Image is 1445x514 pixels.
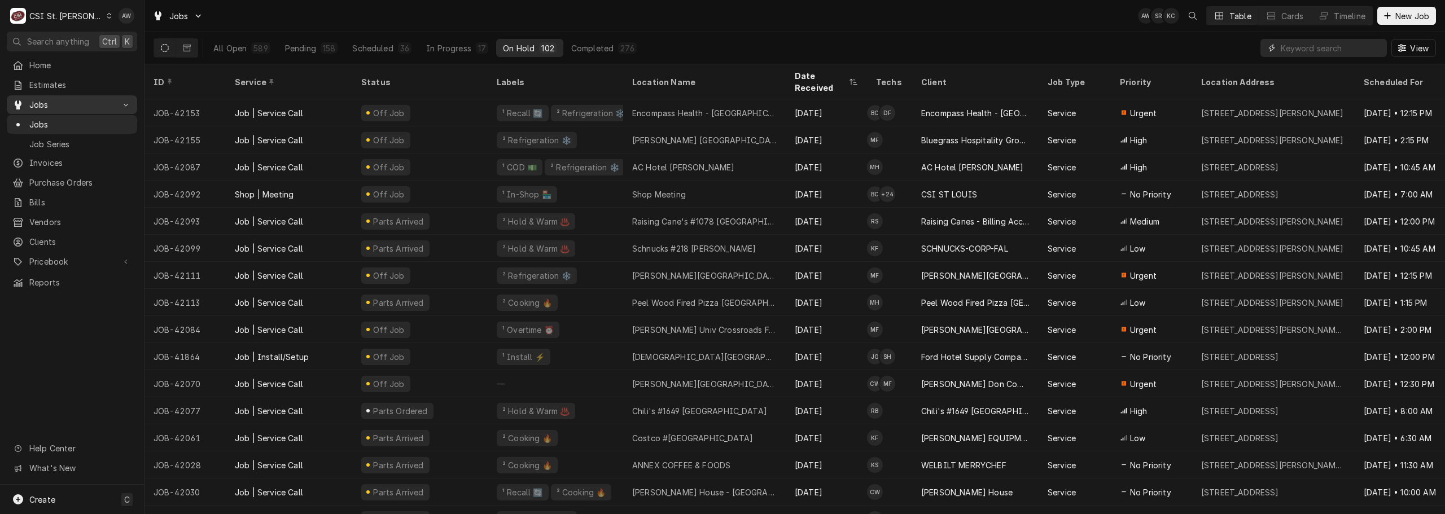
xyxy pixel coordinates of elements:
div: Steve Heppermann's Avatar [879,349,895,364]
div: Ryan Bietchert's Avatar [867,403,883,419]
span: High [1130,405,1148,417]
span: No Priority [1130,459,1171,471]
a: Go to Jobs [148,7,208,25]
div: [PERSON_NAME] [GEOGRAPHIC_DATA] [632,134,777,146]
div: [STREET_ADDRESS][PERSON_NAME] [1201,297,1344,309]
div: CW [867,376,883,392]
div: Peel Wood Fired Pizza [GEOGRAPHIC_DATA] [632,297,777,309]
div: JOB-42113 [144,289,226,316]
a: Go to Jobs [7,95,137,114]
div: AC Hotel [PERSON_NAME] [632,161,735,173]
div: Kevin Floyd's Avatar [867,240,883,256]
div: [PERSON_NAME][GEOGRAPHIC_DATA] [632,270,777,282]
div: [PERSON_NAME] Univ Crossroads Food Court [632,324,777,336]
input: Keyword search [1281,39,1381,57]
div: Date Received [795,70,847,94]
div: [DATE] [786,343,867,370]
a: Bills [7,193,137,212]
div: ² Refrigeration ❄️ [555,107,627,119]
div: Client [921,76,1027,88]
div: Completed [571,42,614,54]
a: Purchase Orders [7,173,137,192]
span: High [1130,161,1148,173]
div: Job Type [1048,76,1102,88]
div: Raising Cane's #1078 [GEOGRAPHIC_DATA] [632,216,777,227]
div: JOB-42030 [144,478,226,506]
div: ² Hold & Warm ♨️ [501,405,571,417]
div: Shop | Meeting [235,188,294,200]
div: Parts Arrived [372,459,425,471]
div: Encompass Health - [GEOGRAPHIC_DATA] [921,107,1030,119]
div: [STREET_ADDRESS] [1201,188,1279,200]
div: ANNEX COFFEE & FOODS [632,459,730,471]
div: Parts Arrived [372,297,425,309]
span: Purchase Orders [29,177,132,188]
span: Urgent [1130,107,1157,119]
div: On Hold [503,42,535,54]
div: Chuck Wamboldt's Avatar [867,484,883,500]
div: Job | Install/Setup [235,351,309,363]
div: [DATE] [786,153,867,181]
div: ² Cooking 🔥 [501,459,553,471]
div: Service [1048,486,1076,498]
div: Chili's #1649 [GEOGRAPHIC_DATA] [921,405,1030,417]
div: CW [867,484,883,500]
div: JOB-42099 [144,235,226,262]
div: Brad Cope's Avatar [867,186,883,202]
span: New Job [1393,10,1431,22]
div: KF [867,240,883,256]
div: David Ford's Avatar [879,105,895,121]
div: Service [1048,378,1076,390]
div: [STREET_ADDRESS][PERSON_NAME] [1201,134,1344,146]
div: Alexandria Wilp's Avatar [1138,8,1154,24]
div: Service [1048,188,1076,200]
div: Off Job [371,107,406,119]
div: Ford Hotel Supply Company [921,351,1030,363]
div: [STREET_ADDRESS][PERSON_NAME] [1201,216,1344,227]
div: Status [361,76,476,88]
div: Location Address [1201,76,1343,88]
div: Labels [497,76,614,88]
a: Estimates [7,76,137,94]
div: [STREET_ADDRESS] [1201,405,1279,417]
span: Urgent [1130,270,1157,282]
div: 36 [400,42,409,54]
div: [STREET_ADDRESS][PERSON_NAME][PERSON_NAME] [1201,459,1346,471]
div: Off Job [371,378,406,390]
div: ² Refrigeration ❄️ [501,270,572,282]
div: Bluegrass Hospitality Group - BHG [921,134,1030,146]
div: Priority [1120,76,1181,88]
div: [DATE] [786,316,867,343]
div: Kevin Floyd's Avatar [867,430,883,446]
div: JOB-42153 [144,99,226,126]
div: [PERSON_NAME][GEOGRAPHIC_DATA] [921,270,1030,282]
div: AW [1138,8,1154,24]
div: JOB-42084 [144,316,226,343]
div: Service [1048,161,1076,173]
div: Matt Flores's Avatar [867,132,883,148]
div: [STREET_ADDRESS][PERSON_NAME] [1201,243,1344,254]
a: Home [7,56,137,74]
span: Urgent [1130,324,1157,336]
span: Search anything [27,36,89,47]
span: Jobs [29,99,115,111]
div: Parts Arrived [372,486,425,498]
div: [DATE] [786,99,867,126]
span: C [124,494,130,506]
div: ² Cooking 🔥 [501,432,553,444]
span: Create [29,495,55,504]
span: No Priority [1130,486,1171,498]
div: AW [119,8,134,24]
div: Job | Service Call [235,432,303,444]
div: Costco #[GEOGRAPHIC_DATA] [632,432,753,444]
div: CSI ST LOUIS [921,188,977,200]
span: No Priority [1130,351,1171,363]
div: CSI St. Louis's Avatar [10,8,26,24]
a: Go to Pricebook [7,252,137,271]
span: Pricebook [29,256,115,267]
div: JG [867,349,883,364]
div: Off Job [371,351,406,363]
div: Cards [1281,10,1304,22]
div: Pending [285,42,316,54]
div: [DATE] [786,397,867,424]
